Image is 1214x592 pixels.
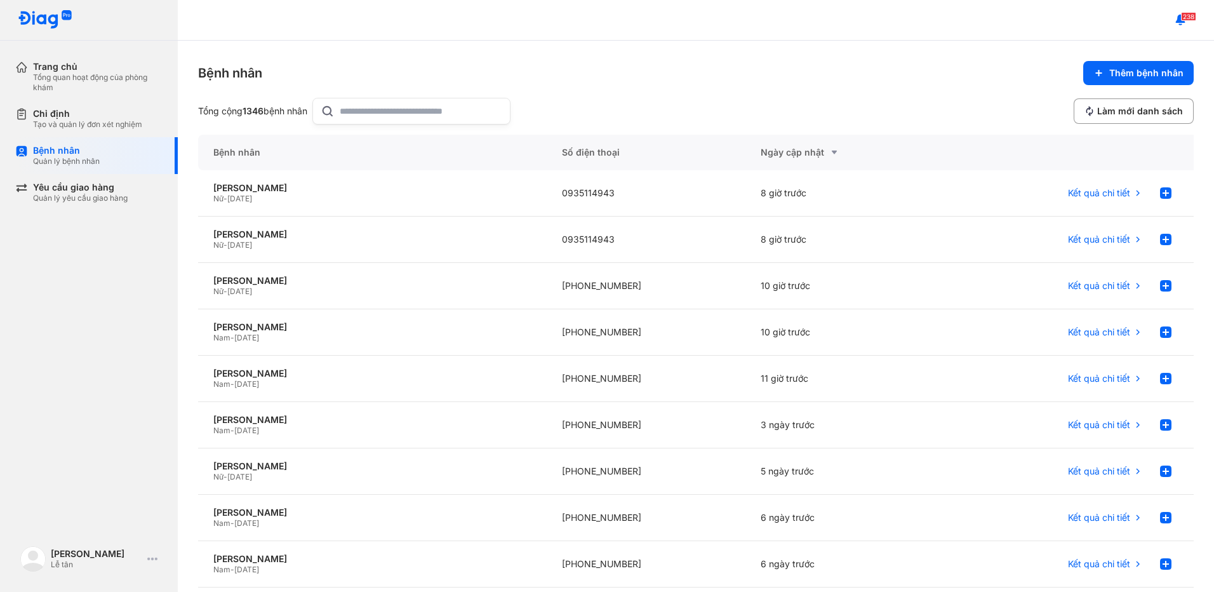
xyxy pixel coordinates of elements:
[227,472,252,481] span: [DATE]
[213,275,531,286] div: [PERSON_NAME]
[213,240,223,250] span: Nữ
[745,448,945,495] div: 5 ngày trước
[18,10,72,30] img: logo
[1074,98,1194,124] button: Làm mới danh sách
[213,553,531,565] div: [PERSON_NAME]
[213,426,230,435] span: Nam
[213,368,531,379] div: [PERSON_NAME]
[230,565,234,574] span: -
[213,379,230,389] span: Nam
[1068,373,1130,384] span: Kết quả chi tiết
[547,309,746,356] div: [PHONE_NUMBER]
[745,309,945,356] div: 10 giờ trước
[213,182,531,194] div: [PERSON_NAME]
[213,565,230,574] span: Nam
[33,193,128,203] div: Quản lý yêu cầu giao hàng
[51,560,142,570] div: Lễ tân
[547,170,746,217] div: 0935114943
[33,156,100,166] div: Quản lý bệnh nhân
[547,402,746,448] div: [PHONE_NUMBER]
[20,546,46,572] img: logo
[547,263,746,309] div: [PHONE_NUMBER]
[234,518,259,528] span: [DATE]
[227,194,252,203] span: [DATE]
[745,170,945,217] div: 8 giờ trước
[761,145,930,160] div: Ngày cập nhật
[1181,12,1196,21] span: 238
[33,145,100,156] div: Bệnh nhân
[213,286,223,296] span: Nữ
[213,321,531,333] div: [PERSON_NAME]
[213,333,230,342] span: Nam
[213,194,223,203] span: Nữ
[213,461,531,472] div: [PERSON_NAME]
[198,64,262,82] div: Bệnh nhân
[1097,105,1183,117] span: Làm mới danh sách
[745,263,945,309] div: 10 giờ trước
[547,541,746,588] div: [PHONE_NUMBER]
[33,61,163,72] div: Trang chủ
[1068,512,1130,523] span: Kết quả chi tiết
[745,402,945,448] div: 3 ngày trước
[234,333,259,342] span: [DATE]
[213,414,531,426] div: [PERSON_NAME]
[1109,67,1184,79] span: Thêm bệnh nhân
[198,105,307,117] div: Tổng cộng bệnh nhân
[243,105,263,116] span: 1346
[227,240,252,250] span: [DATE]
[745,495,945,541] div: 6 ngày trước
[1068,234,1130,245] span: Kết quả chi tiết
[1068,187,1130,199] span: Kết quả chi tiết
[745,356,945,402] div: 11 giờ trước
[213,229,531,240] div: [PERSON_NAME]
[1068,466,1130,477] span: Kết quả chi tiết
[234,565,259,574] span: [DATE]
[1068,558,1130,570] span: Kết quả chi tiết
[213,518,230,528] span: Nam
[234,379,259,389] span: [DATE]
[230,518,234,528] span: -
[198,135,547,170] div: Bệnh nhân
[547,356,746,402] div: [PHONE_NUMBER]
[230,333,234,342] span: -
[223,240,227,250] span: -
[33,108,142,119] div: Chỉ định
[547,217,746,263] div: 0935114943
[213,472,223,481] span: Nữ
[227,286,252,296] span: [DATE]
[223,286,227,296] span: -
[33,72,163,93] div: Tổng quan hoạt động của phòng khám
[230,426,234,435] span: -
[547,135,746,170] div: Số điện thoại
[1083,61,1194,85] button: Thêm bệnh nhân
[223,472,227,481] span: -
[33,182,128,193] div: Yêu cầu giao hàng
[1068,326,1130,338] span: Kết quả chi tiết
[234,426,259,435] span: [DATE]
[547,495,746,541] div: [PHONE_NUMBER]
[230,379,234,389] span: -
[1068,280,1130,292] span: Kết quả chi tiết
[51,548,142,560] div: [PERSON_NAME]
[223,194,227,203] span: -
[33,119,142,130] div: Tạo và quản lý đơn xét nghiệm
[1068,419,1130,431] span: Kết quả chi tiết
[547,448,746,495] div: [PHONE_NUMBER]
[745,217,945,263] div: 8 giờ trước
[745,541,945,588] div: 6 ngày trước
[213,507,531,518] div: [PERSON_NAME]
